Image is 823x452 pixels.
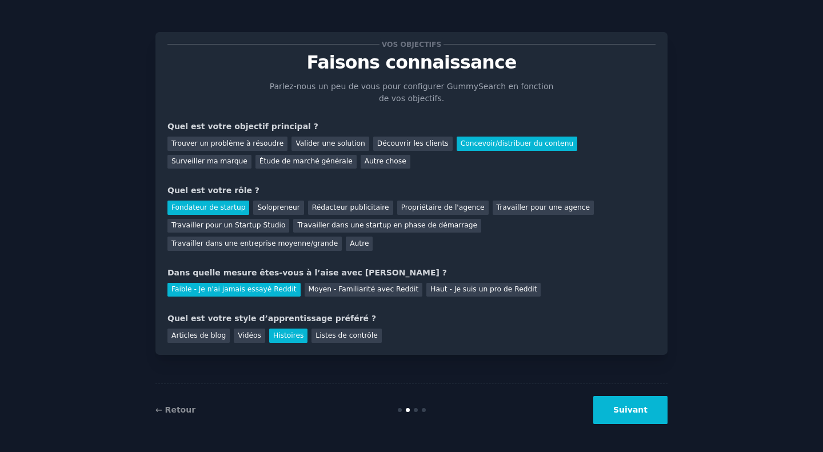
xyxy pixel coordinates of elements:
font: Étude de marché générale [259,157,353,165]
font: Surveiller ma marque [171,157,247,165]
font: Travailler dans une startup en phase de démarrage [297,221,477,229]
font: Quel est votre style d’apprentissage préféré ? [167,314,376,323]
font: Listes de contrôle [315,331,377,339]
font: Fondateur de startup [171,203,245,211]
font: Parlez-nous un peu de vous pour configurer GummySearch en fonction de vos objectifs. [270,82,554,103]
font: Histoires [273,331,303,339]
font: Quel est votre objectif principal ? [167,122,318,131]
font: Travailler pour un Startup Studio [171,221,285,229]
font: Autre chose [365,157,406,165]
font: Travailler pour une agence [497,203,590,211]
a: ← Retour [155,405,195,414]
button: Suivant [593,396,668,424]
font: Vos objectifs [382,41,442,49]
font: Autre [350,239,369,247]
font: Travailler dans une entreprise moyenne/grande [171,239,338,247]
font: Découvrir les clients [377,139,449,147]
font: Suivant [613,405,648,414]
font: Vidéos [238,331,261,339]
font: Haut - Je suis un pro de Reddit [430,285,537,293]
font: Faisons connaissance [307,52,517,73]
font: Valider une solution [295,139,365,147]
font: Trouver un problème à résoudre [171,139,283,147]
font: Articles de blog [171,331,226,339]
font: Rédacteur publicitaire [312,203,389,211]
font: Moyen - Familiarité avec Reddit [309,285,419,293]
font: Quel est votre rôle ? [167,186,259,195]
font: Dans quelle mesure êtes-vous à l’aise avec [PERSON_NAME] ? [167,268,447,277]
font: Faible - Je n'ai jamais essayé Reddit [171,285,297,293]
font: Propriétaire de l'agence [401,203,485,211]
font: Concevoir/distribuer du contenu [461,139,574,147]
font: Solopreneur [257,203,299,211]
